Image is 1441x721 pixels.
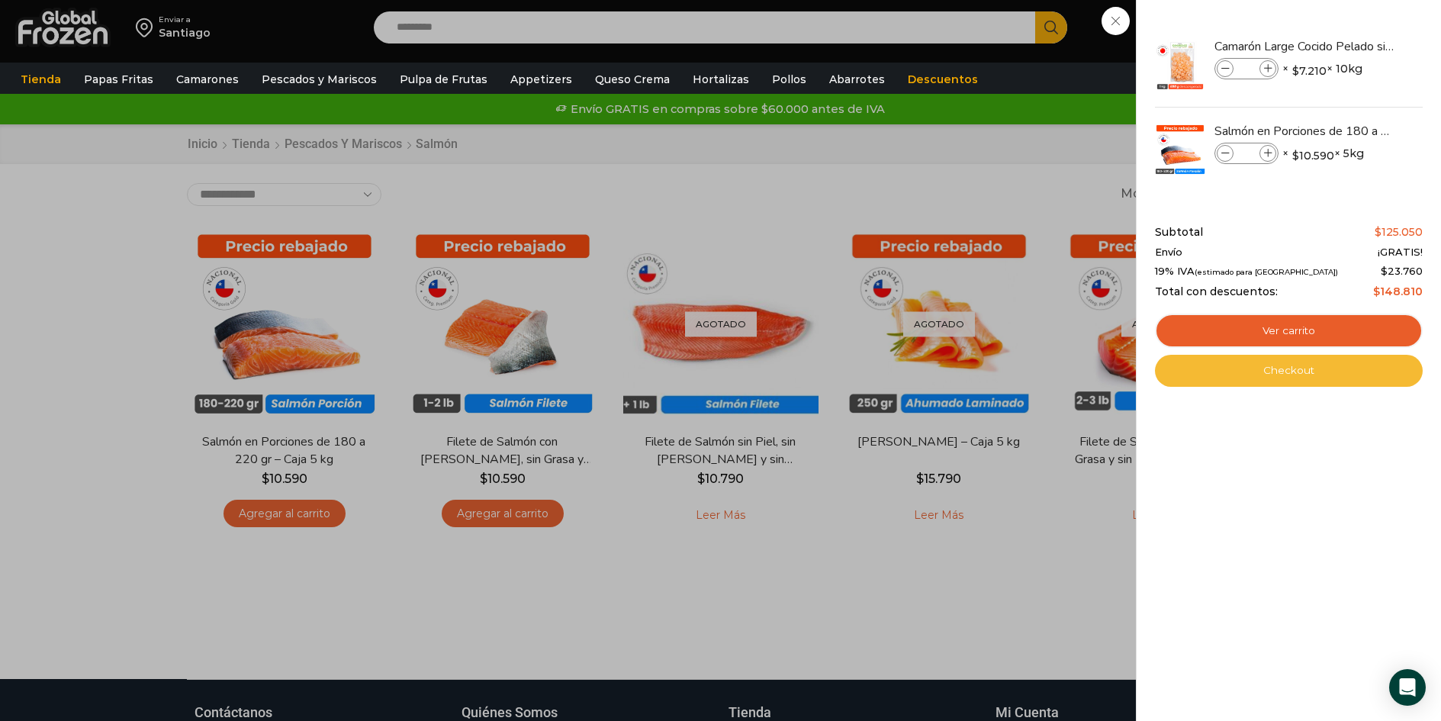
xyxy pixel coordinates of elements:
[1282,143,1364,164] span: × × 5kg
[685,65,757,94] a: Hortalizas
[503,65,580,94] a: Appetizers
[1381,265,1388,277] span: $
[169,65,246,94] a: Camarones
[1381,265,1423,277] span: 23.760
[1155,226,1203,239] span: Subtotal
[1375,225,1381,239] span: $
[1292,63,1299,79] span: $
[1195,268,1338,276] small: (estimado para [GEOGRAPHIC_DATA])
[254,65,384,94] a: Pescados y Mariscos
[1282,58,1362,79] span: × × 10kg
[764,65,814,94] a: Pollos
[1155,285,1278,298] span: Total con descuentos:
[13,65,69,94] a: Tienda
[1155,266,1338,278] span: 19% IVA
[1292,148,1334,163] bdi: 10.590
[1378,246,1423,259] span: ¡GRATIS!
[1235,60,1258,77] input: Product quantity
[76,65,161,94] a: Papas Fritas
[1214,123,1396,140] a: Salmón en Porciones de 180 a 220 gr - Caja 5 kg
[1155,246,1182,259] span: Envío
[1389,669,1426,706] div: Open Intercom Messenger
[1155,314,1423,349] a: Ver carrito
[587,65,677,94] a: Queso Crema
[1373,285,1423,298] bdi: 148.810
[1375,225,1423,239] bdi: 125.050
[900,65,986,94] a: Descuentos
[822,65,893,94] a: Abarrotes
[1292,63,1327,79] bdi: 7.210
[1214,38,1396,55] a: Camarón Large Cocido Pelado sin Vena - Bronze - Caja 10 kg
[1155,355,1423,387] a: Checkout
[1292,148,1299,163] span: $
[1373,285,1380,298] span: $
[392,65,495,94] a: Pulpa de Frutas
[1235,145,1258,162] input: Product quantity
